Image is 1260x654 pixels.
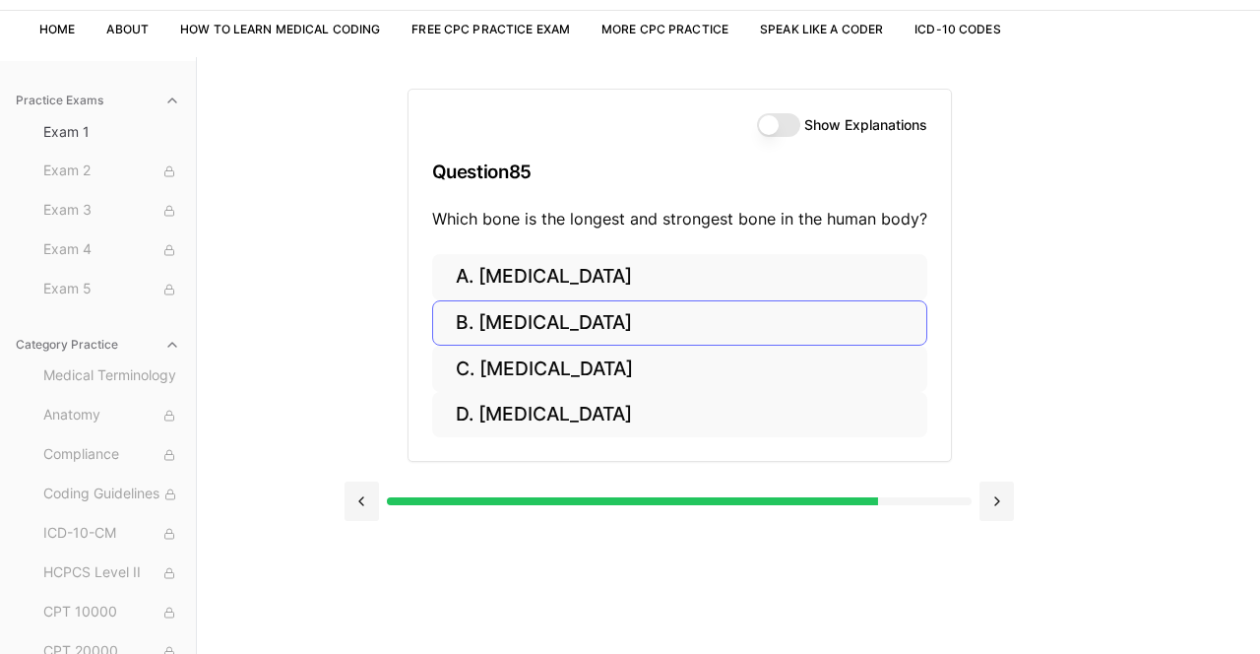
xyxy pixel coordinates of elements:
[43,365,180,387] span: Medical Terminology
[43,239,180,261] span: Exam 4
[8,329,188,360] button: Category Practice
[43,122,180,142] span: Exam 1
[43,484,180,505] span: Coding Guidelines
[432,207,927,230] p: Which bone is the longest and strongest bone in the human body?
[43,200,180,222] span: Exam 3
[35,116,188,148] button: Exam 1
[35,195,188,227] button: Exam 3
[35,400,188,431] button: Anatomy
[106,22,149,36] a: About
[43,602,180,623] span: CPT 10000
[35,597,188,628] button: CPT 10000
[35,234,188,266] button: Exam 4
[432,392,927,438] button: D. [MEDICAL_DATA]
[35,360,188,392] button: Medical Terminology
[35,156,188,187] button: Exam 2
[43,523,180,545] span: ICD-10-CM
[432,300,927,347] button: B. [MEDICAL_DATA]
[35,557,188,589] button: HCPCS Level II
[432,254,927,300] button: A. [MEDICAL_DATA]
[432,346,927,392] button: C. [MEDICAL_DATA]
[39,22,75,36] a: Home
[411,22,570,36] a: Free CPC Practice Exam
[760,22,883,36] a: Speak Like a Coder
[43,405,180,426] span: Anatomy
[8,85,188,116] button: Practice Exams
[43,279,180,300] span: Exam 5
[914,22,1000,36] a: ICD-10 Codes
[180,22,380,36] a: How to Learn Medical Coding
[432,143,927,201] h3: Question 85
[35,479,188,510] button: Coding Guidelines
[43,562,180,584] span: HCPCS Level II
[35,274,188,305] button: Exam 5
[804,118,927,132] label: Show Explanations
[601,22,728,36] a: More CPC Practice
[35,439,188,471] button: Compliance
[35,518,188,550] button: ICD-10-CM
[43,161,180,182] span: Exam 2
[43,444,180,466] span: Compliance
